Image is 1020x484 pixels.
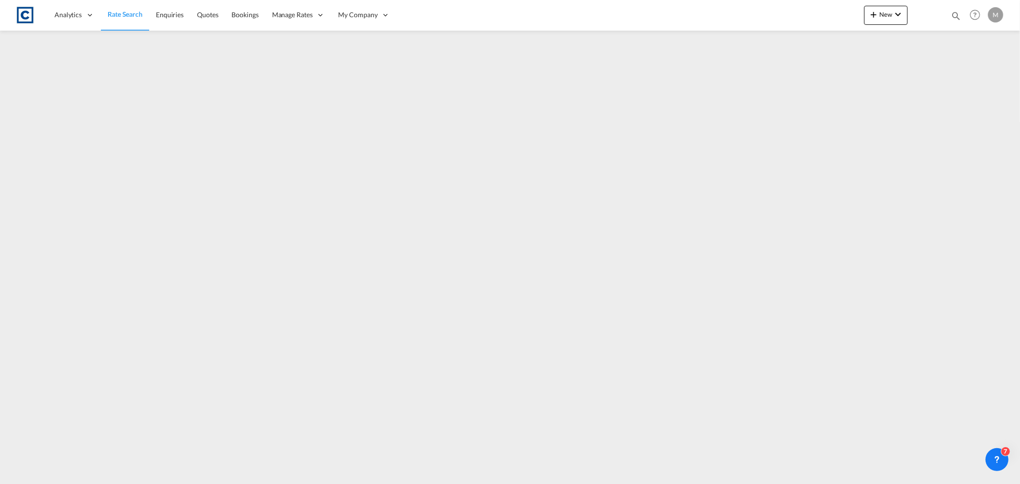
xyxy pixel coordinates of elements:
button: icon-plus 400-fgNewicon-chevron-down [864,6,908,25]
span: My Company [339,10,378,20]
div: M [988,7,1003,22]
div: Help [967,7,988,24]
div: icon-magnify [951,11,961,25]
span: Bookings [232,11,259,19]
img: 1fdb9190129311efbfaf67cbb4249bed.jpeg [14,4,36,26]
md-icon: icon-plus 400-fg [868,9,879,20]
md-icon: icon-chevron-down [892,9,904,20]
md-icon: icon-magnify [951,11,961,21]
span: Help [967,7,983,23]
span: Manage Rates [272,10,313,20]
span: New [868,11,904,18]
span: Enquiries [156,11,184,19]
span: Rate Search [108,10,143,18]
span: Quotes [197,11,218,19]
span: Analytics [55,10,82,20]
